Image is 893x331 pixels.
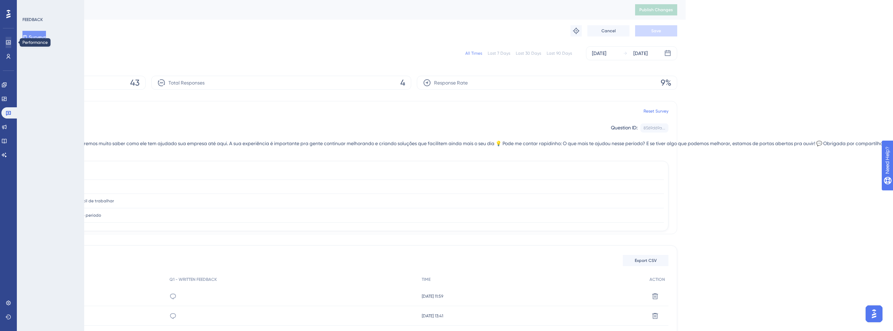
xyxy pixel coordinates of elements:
span: TIME [422,277,431,282]
span: Save [651,28,661,34]
div: All Times [465,50,482,56]
span: Q1 - WRITTEN FEEDBACK [169,277,217,282]
button: Export CSV [623,255,668,266]
button: Publish Changes [635,4,677,15]
span: Total Responses [168,79,205,87]
span: Publish Changes [639,7,673,13]
span: ACTION [649,277,665,282]
span: [DATE] 13:41 [422,313,443,319]
span: 43 [130,77,140,88]
div: Question ID: [611,123,638,133]
div: Last 7 Days [488,50,510,56]
div: Last 30 Days [516,50,541,56]
span: Need Help? [16,2,44,10]
span: [DATE] 11:59 [422,293,443,299]
button: Cancel [587,25,629,36]
span: Response Rate [434,79,468,87]
div: Last 90 Days [547,50,572,56]
span: Cancel [601,28,616,34]
button: Surveys [22,31,46,43]
div: FEEDBACK [22,17,43,22]
button: Save [635,25,677,36]
span: Export CSV [635,258,657,263]
iframe: UserGuiding AI Assistant Launcher [864,303,885,324]
div: [DATE] [592,49,606,58]
span: 4 [400,77,405,88]
span: 9% [661,77,671,88]
div: 8569d69a... [644,125,665,131]
div: [DATE] [633,49,648,58]
a: Reset Survey [644,108,668,114]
